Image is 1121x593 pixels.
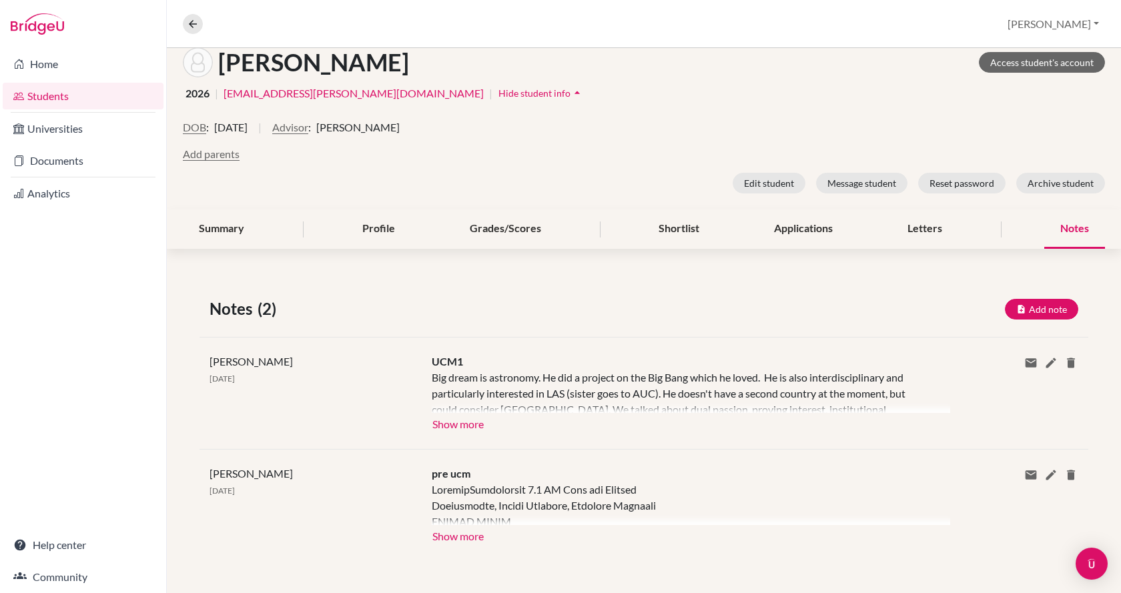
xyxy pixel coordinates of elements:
[498,87,571,99] span: Hide student info
[3,51,163,77] a: Home
[183,146,240,162] button: Add parents
[316,119,400,135] span: [PERSON_NAME]
[454,209,557,249] div: Grades/Scores
[571,86,584,99] i: arrow_drop_up
[432,370,930,413] div: Big dream is astronomy. He did a project on the Big Bang which he loved. He is also interdiscipli...
[224,85,484,101] a: [EMAIL_ADDRESS][PERSON_NAME][DOMAIN_NAME]
[183,119,206,135] button: DOB
[3,564,163,590] a: Community
[210,297,258,321] span: Notes
[11,13,64,35] img: Bridge-U
[183,209,260,249] div: Summary
[498,83,585,103] button: Hide student infoarrow_drop_up
[489,85,492,101] span: |
[3,532,163,558] a: Help center
[3,180,163,207] a: Analytics
[258,119,262,146] span: |
[215,85,218,101] span: |
[185,85,210,101] span: 2026
[1076,548,1108,580] div: Open Intercom Messenger
[3,83,163,109] a: Students
[918,173,1006,193] button: Reset password
[258,297,282,321] span: (2)
[758,209,849,249] div: Applications
[308,119,311,135] span: :
[206,119,209,135] span: :
[218,48,409,77] h1: [PERSON_NAME]
[210,486,235,496] span: [DATE]
[214,119,248,135] span: [DATE]
[891,209,958,249] div: Letters
[432,525,484,545] button: Show more
[210,467,293,480] span: [PERSON_NAME]
[183,47,213,77] img: Miklós Kádár's avatar
[346,209,411,249] div: Profile
[210,355,293,368] span: [PERSON_NAME]
[210,374,235,384] span: [DATE]
[1005,299,1078,320] button: Add note
[643,209,715,249] div: Shortlist
[816,173,907,193] button: Message student
[432,467,470,480] span: pre ucm
[733,173,805,193] button: Edit student
[1044,209,1105,249] div: Notes
[1002,11,1105,37] button: [PERSON_NAME]
[1016,173,1105,193] button: Archive student
[432,482,930,525] div: LoremipSumdolorsit 7.1 AM Cons adi Elitsed Doeiusmodte, Incidi Utlabore, Etdolore Magnaali ENIMAD...
[979,52,1105,73] a: Access student's account
[272,119,308,135] button: Advisor
[432,355,463,368] span: UCM1
[432,413,484,433] button: Show more
[3,147,163,174] a: Documents
[3,115,163,142] a: Universities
